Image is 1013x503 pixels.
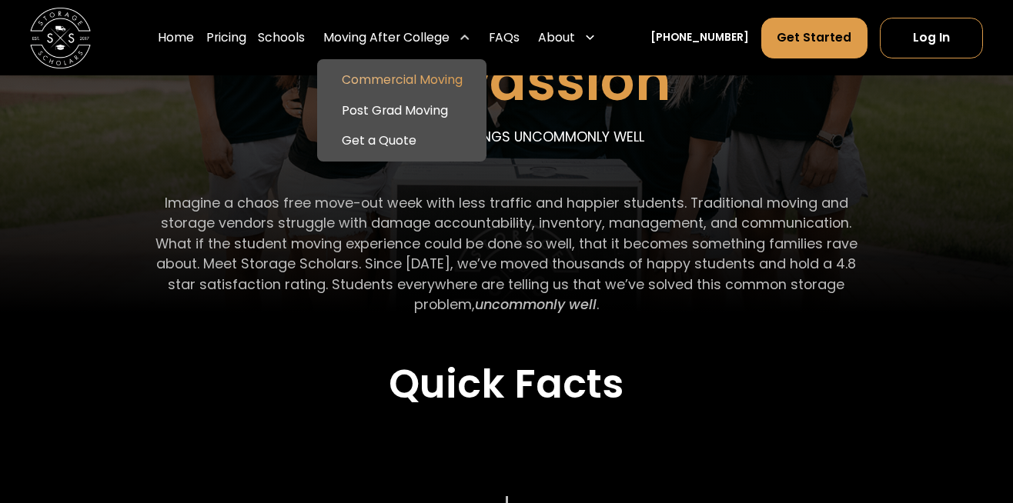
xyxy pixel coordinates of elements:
div: Moving After College [323,28,450,47]
p: Imagine a chaos free move-out week with less traffic and happier students. Traditional moving and... [143,193,871,315]
a: Schools [258,17,305,59]
h2: Quick Facts [216,361,797,408]
a: Commercial Moving [323,65,480,95]
a: [PHONE_NUMBER] [650,30,749,46]
a: Get a Quote [323,125,480,155]
a: Pricing [206,17,246,59]
div: Moving After College [317,17,476,59]
a: FAQs [489,17,520,59]
div: About [538,28,575,47]
nav: Moving After College [317,59,486,162]
div: About [532,17,602,59]
a: Log In [880,18,983,58]
img: Storage Scholars main logo [30,8,91,68]
em: uncommonly well [475,295,597,314]
a: Post Grad Moving [323,95,480,125]
a: Get Started [761,18,868,58]
a: Home [158,17,194,59]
